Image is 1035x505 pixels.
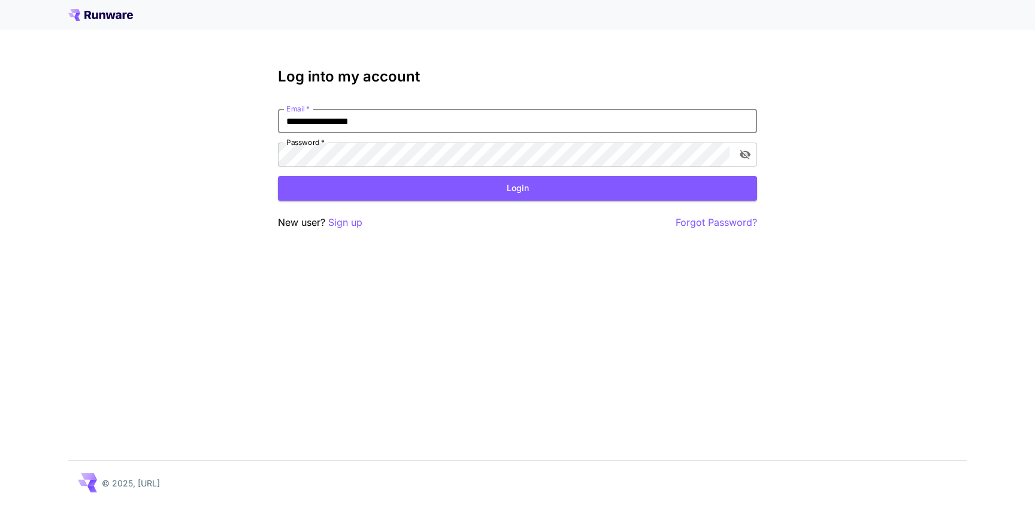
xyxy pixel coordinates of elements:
button: Forgot Password? [676,215,757,230]
button: Login [278,176,757,201]
p: New user? [278,215,362,230]
label: Password [286,137,325,147]
h3: Log into my account [278,68,757,85]
p: © 2025, [URL] [102,477,160,489]
button: toggle password visibility [734,144,756,165]
button: Sign up [328,215,362,230]
label: Email [286,104,310,114]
